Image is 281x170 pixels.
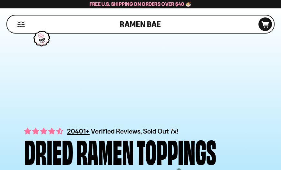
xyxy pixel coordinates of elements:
div: Dried [24,136,73,165]
div: Ramen [76,136,134,165]
span: 20401+ [67,126,90,136]
span: Free U.S. Shipping on Orders over $40 🍜 [90,1,192,7]
div: Toppings [137,136,216,165]
button: Mobile Menu Trigger [17,22,25,27]
span: Verified Reviews, Sold Out 7x! [91,127,178,135]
